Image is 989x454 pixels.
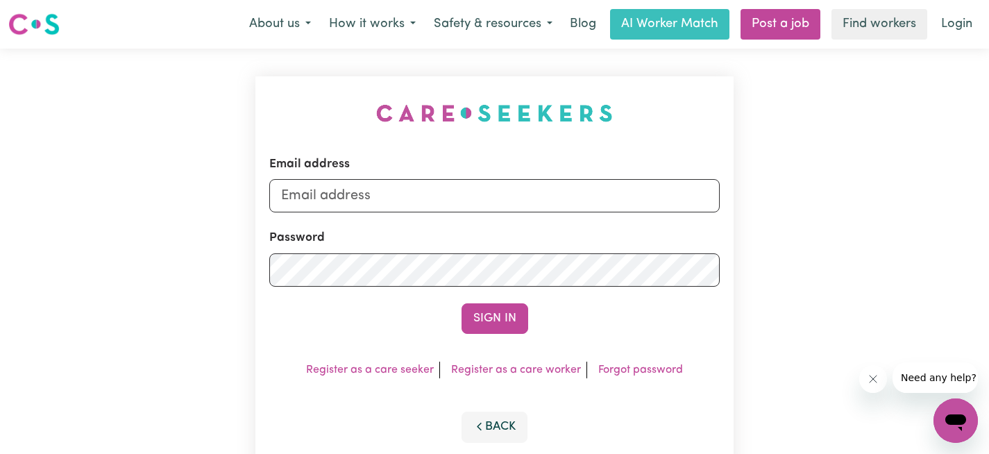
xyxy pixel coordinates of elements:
[598,364,683,376] a: Forgot password
[741,9,820,40] a: Post a job
[8,12,60,37] img: Careseekers logo
[451,364,581,376] a: Register as a care worker
[462,303,528,334] button: Sign In
[269,179,720,212] input: Email address
[306,364,434,376] a: Register as a care seeker
[240,10,320,39] button: About us
[610,9,729,40] a: AI Worker Match
[320,10,425,39] button: How it works
[462,412,528,442] button: Back
[933,9,981,40] a: Login
[269,155,350,174] label: Email address
[8,8,60,40] a: Careseekers logo
[269,229,325,247] label: Password
[831,9,927,40] a: Find workers
[425,10,561,39] button: Safety & resources
[561,9,605,40] a: Blog
[933,398,978,443] iframe: Button to launch messaging window
[859,365,887,393] iframe: Close message
[893,362,978,393] iframe: Message from company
